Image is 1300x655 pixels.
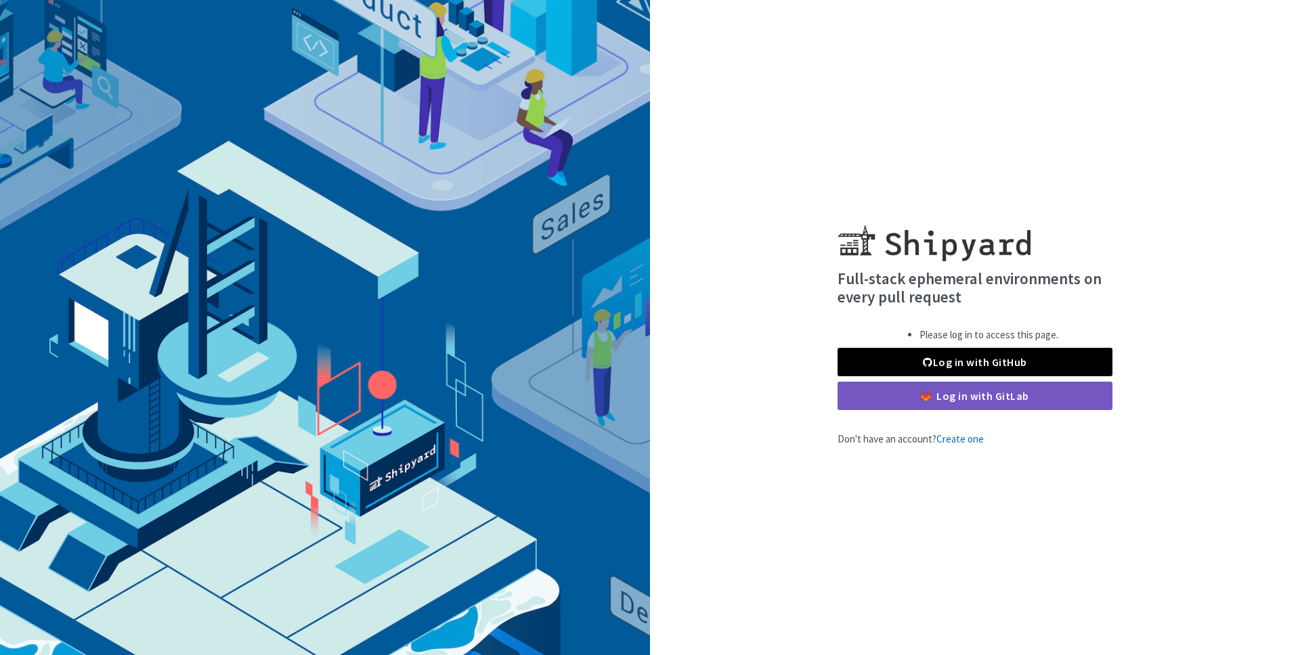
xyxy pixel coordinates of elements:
[921,391,931,401] img: gitlab-color.svg
[838,208,1031,261] img: Shipyard logo
[838,269,1112,307] h4: Full-stack ephemeral environments on every pull request
[838,348,1112,376] a: Log in with GitHub
[838,382,1112,410] a: Log in with GitLab
[919,327,1058,343] li: Please log in to access this page.
[838,432,984,445] span: Don't have an account?
[936,432,984,445] a: Create one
